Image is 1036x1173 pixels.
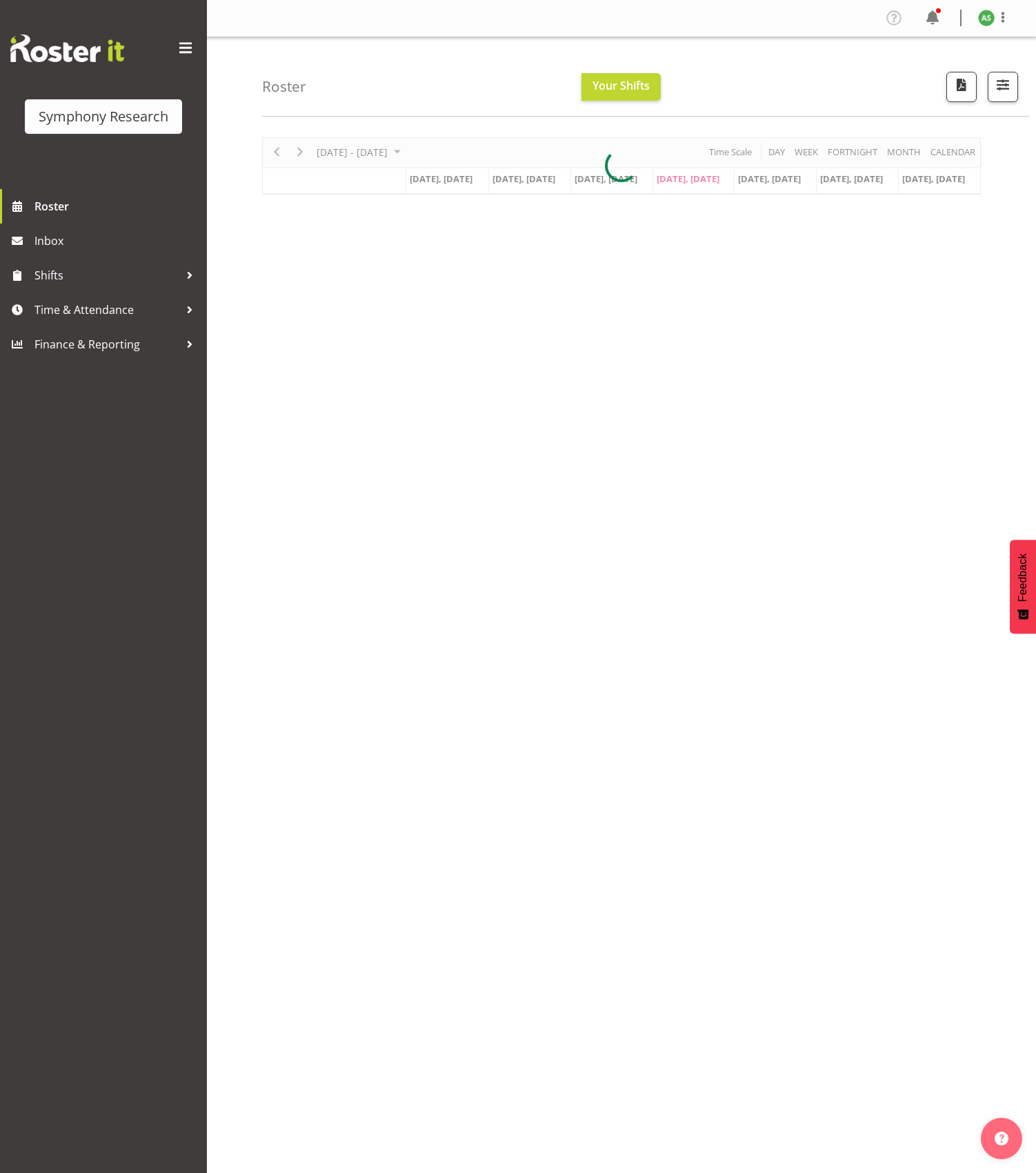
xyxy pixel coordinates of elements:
[988,72,1018,102] button: Filter Shifts
[1017,553,1029,602] span: Feedback
[262,79,306,95] h4: Roster
[10,34,124,62] img: Rosterit website logo
[995,1132,1008,1145] img: help-xxl-2.png
[34,230,200,251] span: Inbox
[34,299,179,320] span: Time & Attendance
[34,334,179,355] span: Finance & Reporting
[34,196,200,217] span: Roster
[34,265,179,286] span: Shifts
[39,106,168,127] div: Symphony Research
[581,73,661,101] button: Your Shifts
[978,10,995,26] img: ange-steiger11422.jpg
[946,72,977,102] button: Download a PDF of the roster according to the set date range.
[592,78,650,93] span: Your Shifts
[1010,540,1036,633] button: Feedback - Show survey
